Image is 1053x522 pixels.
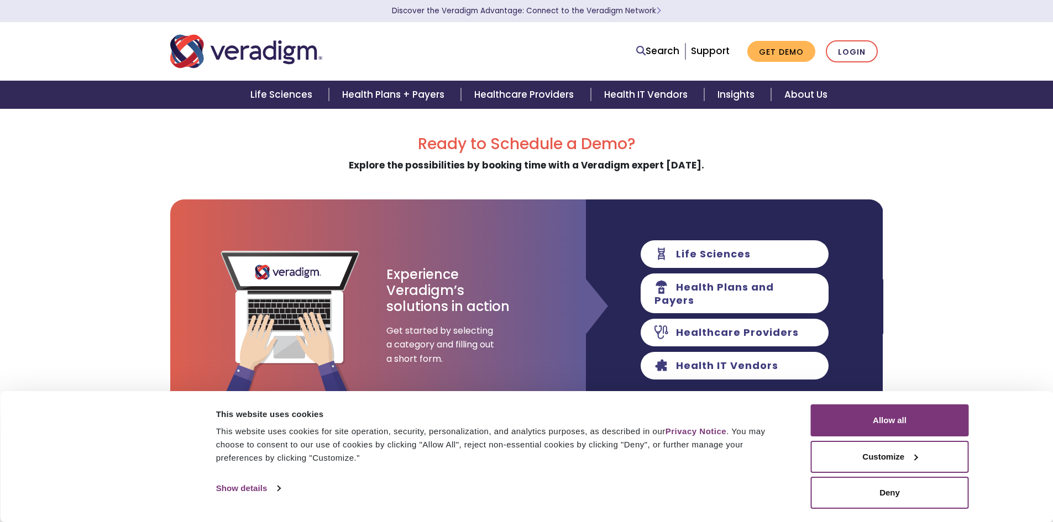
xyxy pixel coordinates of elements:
[811,477,969,509] button: Deny
[811,404,969,436] button: Allow all
[329,81,461,109] a: Health Plans + Payers
[691,44,730,57] a: Support
[461,81,590,109] a: Healthcare Providers
[237,81,329,109] a: Life Sciences
[666,426,726,436] a: Privacy Notice
[386,324,497,366] span: Get started by selecting a category and filling out a short form.
[591,81,704,109] a: Health IT Vendors
[170,135,883,154] h2: Ready to Schedule a Demo?
[771,81,841,109] a: About Us
[170,33,322,70] img: Veradigm logo
[349,159,704,172] strong: Explore the possibilities by booking time with a Veradigm expert [DATE].
[811,441,969,473] button: Customize
[216,480,280,497] a: Show details
[386,267,511,314] h3: Experience Veradigm’s solutions in action
[826,40,878,63] a: Login
[216,408,786,421] div: This website uses cookies
[392,6,661,16] a: Discover the Veradigm Advantage: Connect to the Veradigm NetworkLearn More
[656,6,661,16] span: Learn More
[747,41,815,62] a: Get Demo
[704,81,771,109] a: Insights
[636,44,679,59] a: Search
[216,425,786,465] div: This website uses cookies for site operation, security, personalization, and analytics purposes, ...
